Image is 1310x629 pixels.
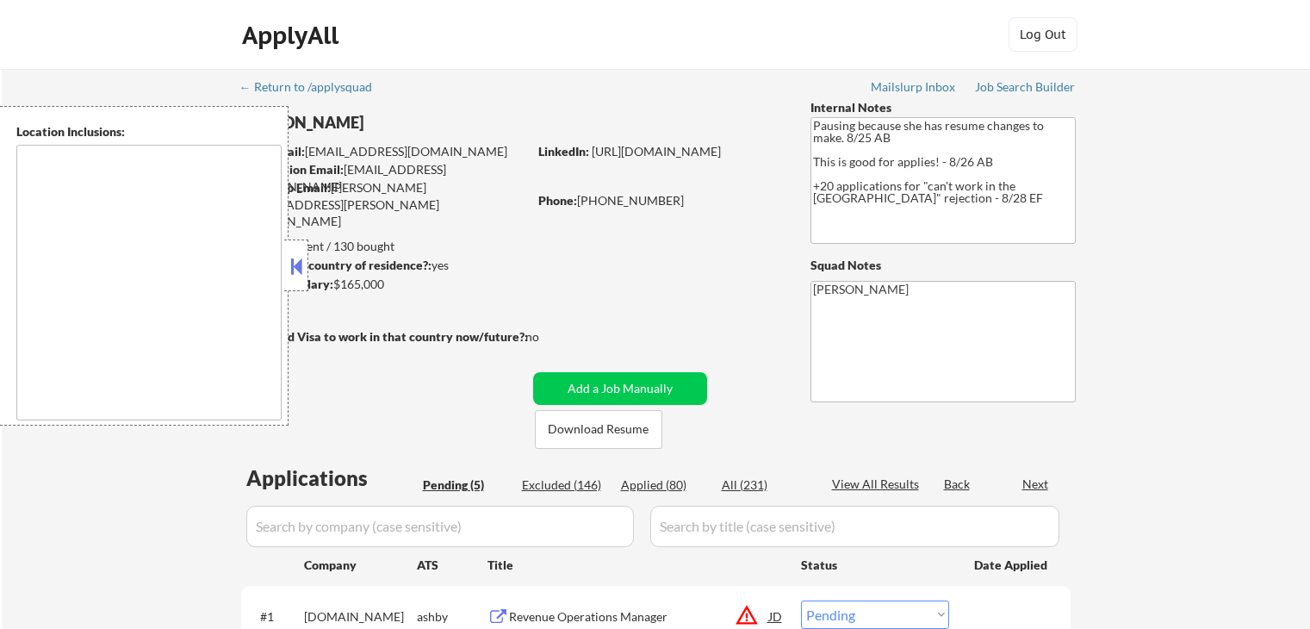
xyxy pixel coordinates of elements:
[239,80,388,97] a: ← Return to /applysquad
[487,557,785,574] div: Title
[246,506,634,547] input: Search by company (case sensitive)
[871,81,957,93] div: Mailslurp Inbox
[621,476,707,494] div: Applied (80)
[16,123,282,140] div: Location Inclusions:
[735,603,759,627] button: warning_amber
[417,557,487,574] div: ATS
[242,161,527,195] div: [EMAIL_ADDRESS][DOMAIN_NAME]
[417,608,487,626] div: ashby
[538,193,577,208] strong: Phone:
[1009,17,1077,52] button: Log Out
[246,468,417,489] div: Applications
[535,410,662,449] button: Download Resume
[810,257,1076,274] div: Squad Notes
[241,179,527,230] div: [PERSON_NAME][EMAIL_ADDRESS][PERSON_NAME][DOMAIN_NAME]
[260,608,290,626] div: #1
[241,329,528,344] strong: Will need Visa to work in that country now/future?:
[242,143,527,160] div: [EMAIL_ADDRESS][DOMAIN_NAME]
[538,144,589,159] strong: LinkedIn:
[423,476,509,494] div: Pending (5)
[871,80,957,97] a: Mailslurp Inbox
[240,257,522,274] div: yes
[592,144,721,159] a: [URL][DOMAIN_NAME]
[241,112,595,134] div: [PERSON_NAME]
[538,192,782,209] div: [PHONE_NUMBER]
[832,476,924,493] div: View All Results
[239,81,388,93] div: ← Return to /applysquad
[240,238,527,255] div: 80 sent / 130 bought
[975,81,1076,93] div: Job Search Builder
[944,476,972,493] div: Back
[304,608,417,626] div: [DOMAIN_NAME]
[801,549,949,580] div: Status
[522,476,608,494] div: Excluded (146)
[525,328,574,346] div: no
[509,608,769,626] div: Revenue Operations Manager
[1022,476,1050,493] div: Next
[304,557,417,574] div: Company
[242,21,344,50] div: ApplyAll
[533,372,707,405] button: Add a Job Manually
[810,99,1076,116] div: Internal Notes
[240,258,431,272] strong: Can work in country of residence?:
[240,276,527,293] div: $165,000
[722,476,808,494] div: All (231)
[650,506,1059,547] input: Search by title (case sensitive)
[974,557,1050,574] div: Date Applied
